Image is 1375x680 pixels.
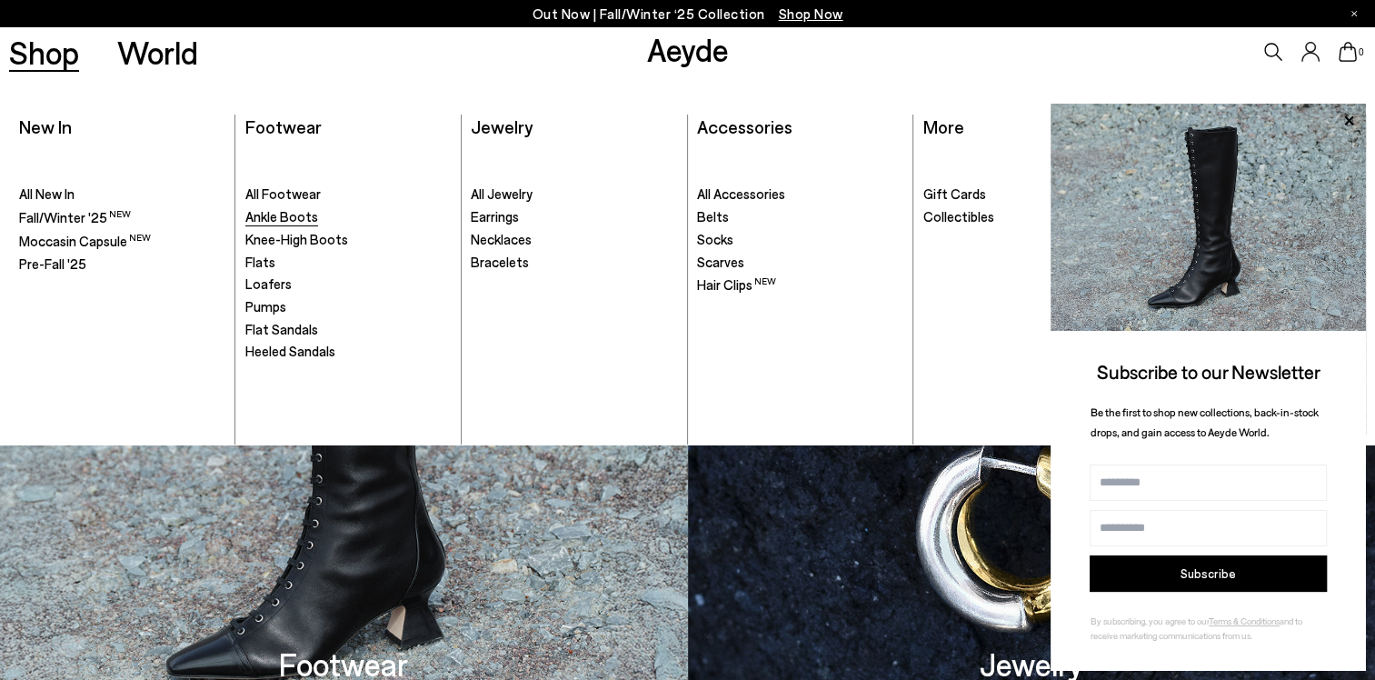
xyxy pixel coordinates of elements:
[245,208,452,226] a: Ankle Boots
[980,648,1083,680] h3: Jewelry
[1090,555,1327,592] button: Subscribe
[697,185,785,202] span: All Accessories
[9,36,79,68] a: Shop
[245,275,452,294] a: Loafers
[1339,42,1357,62] a: 0
[245,275,292,292] span: Loafers
[245,231,348,247] span: Knee-High Boots
[245,343,335,359] span: Heeled Sandals
[1051,104,1366,331] img: 2a6287a1333c9a56320fd6e7b3c4a9a9.jpg
[245,254,275,270] span: Flats
[19,233,151,249] span: Moccasin Capsule
[19,185,75,202] span: All New In
[697,254,744,270] span: Scarves
[1091,615,1209,626] span: By subscribing, you agree to our
[471,231,677,249] a: Necklaces
[245,298,286,315] span: Pumps
[697,231,903,249] a: Socks
[923,208,1131,226] a: Collectibles
[245,254,452,272] a: Flats
[1209,615,1280,626] a: Terms & Conditions
[471,115,533,137] a: Jewelry
[697,208,729,225] span: Belts
[697,185,903,204] a: All Accessories
[923,208,994,225] span: Collectibles
[471,208,519,225] span: Earrings
[245,343,452,361] a: Heeled Sandals
[697,275,903,295] a: Hair Clips
[697,231,733,247] span: Socks
[19,255,225,274] a: Pre-Fall '25
[245,208,318,225] span: Ankle Boots
[923,185,986,202] span: Gift Cards
[19,232,225,251] a: Moccasin Capsule
[697,254,903,272] a: Scarves
[471,185,533,202] span: All Jewelry
[697,208,903,226] a: Belts
[646,30,728,68] a: Aeyde
[471,254,677,272] a: Bracelets
[1097,360,1320,383] span: Subscribe to our Newsletter
[245,115,322,137] a: Footwear
[19,208,225,227] a: Fall/Winter '25
[471,254,529,270] span: Bracelets
[1357,47,1366,57] span: 0
[697,276,776,293] span: Hair Clips
[245,321,452,339] a: Flat Sandals
[779,5,843,22] span: Navigate to /collections/new-in
[533,3,843,25] p: Out Now | Fall/Winter ‘25 Collection
[245,298,452,316] a: Pumps
[245,185,321,202] span: All Footwear
[245,231,452,249] a: Knee-High Boots
[19,255,86,272] span: Pre-Fall '25
[471,185,677,204] a: All Jewelry
[19,209,131,225] span: Fall/Winter '25
[245,185,452,204] a: All Footwear
[923,185,1131,204] a: Gift Cards
[1091,405,1319,439] span: Be the first to shop new collections, back-in-stock drops, and gain access to Aeyde World.
[19,115,72,137] a: New In
[697,115,792,137] a: Accessories
[471,231,532,247] span: Necklaces
[923,115,964,137] a: More
[117,36,198,68] a: World
[245,321,318,337] span: Flat Sandals
[19,185,225,204] a: All New In
[471,208,677,226] a: Earrings
[279,648,408,680] h3: Footwear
